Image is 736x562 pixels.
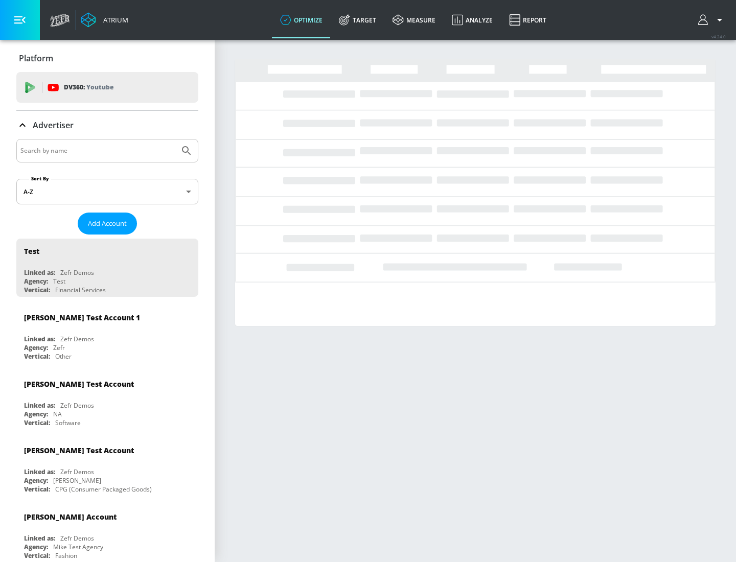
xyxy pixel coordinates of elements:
div: Linked as: [24,401,55,410]
button: Add Account [78,213,137,235]
div: Agency: [24,410,48,418]
a: Report [501,2,555,38]
div: Advertiser [16,111,198,139]
div: Linked as: [24,268,55,277]
div: [PERSON_NAME] Account [24,512,117,522]
div: [PERSON_NAME] Test AccountLinked as:Zefr DemosAgency:NAVertical:Software [16,371,198,430]
div: NA [53,410,62,418]
div: Mike Test Agency [53,543,103,551]
p: DV360: [64,82,113,93]
div: Vertical: [24,352,50,361]
div: Vertical: [24,418,50,427]
div: [PERSON_NAME] Test Account 1Linked as:Zefr DemosAgency:ZefrVertical:Other [16,305,198,363]
div: Test [53,277,65,286]
div: Agency: [24,543,48,551]
a: Atrium [81,12,128,28]
div: Vertical: [24,286,50,294]
a: measure [384,2,444,38]
label: Sort By [29,175,51,182]
span: v 4.24.0 [711,34,726,39]
div: Zefr Demos [60,467,94,476]
div: Agency: [24,343,48,352]
div: A-Z [16,179,198,204]
div: Platform [16,44,198,73]
div: Zefr Demos [60,534,94,543]
div: CPG (Consumer Packaged Goods) [55,485,152,494]
div: [PERSON_NAME] Test Account [24,446,134,455]
div: [PERSON_NAME] [53,476,101,485]
div: Other [55,352,72,361]
div: Linked as: [24,335,55,343]
div: TestLinked as:Zefr DemosAgency:TestVertical:Financial Services [16,239,198,297]
div: [PERSON_NAME] Test Account [24,379,134,389]
div: DV360: Youtube [16,72,198,103]
div: Zefr Demos [60,335,94,343]
a: Target [331,2,384,38]
span: Add Account [88,218,127,229]
div: Vertical: [24,551,50,560]
div: Financial Services [55,286,106,294]
input: Search by name [20,144,175,157]
a: Analyze [444,2,501,38]
p: Advertiser [33,120,74,131]
div: Zefr Demos [60,401,94,410]
p: Youtube [86,82,113,92]
div: Fashion [55,551,77,560]
div: Agency: [24,277,48,286]
div: Zefr [53,343,65,352]
div: [PERSON_NAME] Test AccountLinked as:Zefr DemosAgency:[PERSON_NAME]Vertical:CPG (Consumer Packaged... [16,438,198,496]
div: Atrium [99,15,128,25]
div: Linked as: [24,467,55,476]
p: Platform [19,53,53,64]
div: Vertical: [24,485,50,494]
a: optimize [272,2,331,38]
div: Test [24,246,39,256]
div: [PERSON_NAME] Test Account 1 [24,313,140,322]
div: Zefr Demos [60,268,94,277]
div: Linked as: [24,534,55,543]
div: Agency: [24,476,48,485]
div: Software [55,418,81,427]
